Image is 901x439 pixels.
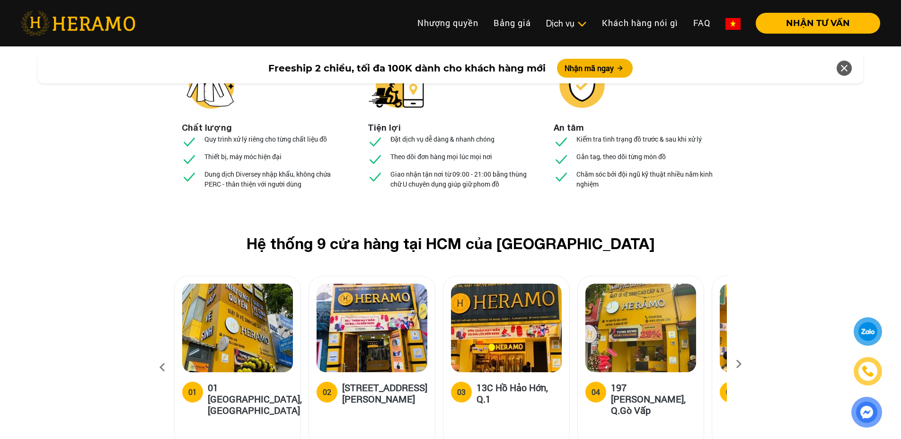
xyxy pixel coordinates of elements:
li: Tiện lợi [368,121,401,134]
h5: 197 [PERSON_NAME], Q.Gò Vấp [611,382,696,416]
div: Dịch vụ [546,17,587,30]
p: Đặt dịch vụ dễ dàng & nhanh chóng [390,134,495,144]
li: An tâm [554,121,584,134]
img: checked.svg [368,152,383,167]
img: heramo-13c-ho-hao-hon-quan-1 [451,284,562,372]
div: 05 [726,386,734,398]
a: Nhượng quyền [410,13,486,33]
img: heramo-logo.png [21,11,135,36]
button: Nhận mã ngay [557,59,633,78]
div: 02 [323,386,331,398]
a: NHẬN TƯ VẤN [748,19,880,27]
img: heramo-197-nguyen-van-luong [585,284,696,372]
img: checked.svg [368,169,383,184]
img: checked.svg [368,134,383,149]
img: subToggleIcon [577,19,587,29]
h2: Hệ thống 9 cửa hàng tại HCM của [GEOGRAPHIC_DATA] [189,234,712,252]
p: Kiểm tra tình trạng đồ trước & sau khi xử lý [576,134,702,144]
img: checked.svg [554,134,569,149]
img: checked.svg [554,152,569,167]
img: checked.svg [182,134,197,149]
div: 01 [188,386,197,398]
h5: 13C Hồ Hảo Hớn, Q.1 [477,382,562,404]
img: checked.svg [554,169,569,184]
img: vn-flag.png [725,18,741,30]
img: checked.svg [182,169,197,184]
p: Giao nhận tận nơi từ 09:00 - 21:00 bằng thùng chữ U chuyên dụng giúp giữ phom đồ [390,169,533,189]
p: Thiết bị, máy móc hiện đại [204,152,282,161]
img: heramo-18a-71-nguyen-thi-minh-khai-quan-1 [317,284,427,372]
p: Gắn tag, theo dõi từng món đồ [576,152,666,161]
div: 03 [457,386,466,398]
span: Freeship 2 chiều, tối đa 100K dành cho khách hàng mới [268,61,546,75]
li: Chất lượng [182,121,232,134]
button: NHẬN TƯ VẤN [756,13,880,34]
img: heramo-179b-duong-3-thang-2-phuong-11-quan-10 [720,284,830,372]
img: checked.svg [182,152,197,167]
a: Khách hàng nói gì [594,13,686,33]
img: heramo-01-truong-son-quan-tan-binh [182,284,293,372]
a: Bảng giá [486,13,539,33]
p: Quy trình xử lý riêng cho từng chất liệu đồ [204,134,327,144]
a: phone-icon [855,358,882,385]
a: FAQ [686,13,718,33]
h5: 01 [GEOGRAPHIC_DATA], [GEOGRAPHIC_DATA] [208,382,302,416]
h5: [STREET_ADDRESS][PERSON_NAME] [342,382,427,404]
p: Dung dịch Diversey nhập khẩu, không chứa PERC - thân thiện với người dùng [204,169,347,189]
img: phone-icon [862,366,873,377]
div: 04 [592,386,600,398]
p: Chăm sóc bởi đội ngũ kỹ thuật nhiều năm kinh nghiệm [576,169,719,189]
p: Theo dõi đơn hàng mọi lúc mọi nơi [390,152,492,161]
